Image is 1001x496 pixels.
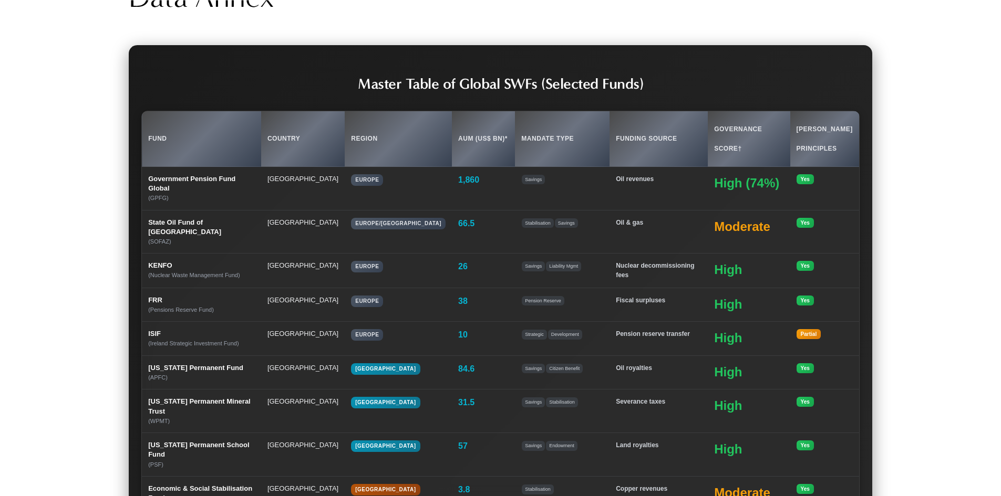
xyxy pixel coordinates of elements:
span: Yes [797,440,814,450]
span: Yes [797,363,814,373]
span: Stabilisation [546,397,578,407]
div: (Nuclear Waste Management Fund) [148,271,255,279]
span: Savings [522,261,545,271]
span: Yes [797,397,814,407]
span: Liability Mgmt [546,261,581,271]
td: [GEOGRAPHIC_DATA] [261,254,345,288]
td: [GEOGRAPHIC_DATA] [261,322,345,356]
span: Moderate [714,219,770,234]
span: Oil & gas [616,219,643,226]
th: Region [345,111,452,167]
div: (Ireland Strategic Investment Fund) [148,340,255,347]
span: 3.8 [458,485,470,494]
div: [US_STATE] Permanent School Fund [148,440,255,459]
span: Stabilisation [522,218,554,228]
span: Savings [522,397,545,407]
span: [GEOGRAPHIC_DATA] [351,440,420,452]
span: High [714,262,742,277]
span: 31.5 [458,398,474,407]
span: Partial [797,329,821,339]
td: [GEOGRAPHIC_DATA] [261,355,345,389]
td: [GEOGRAPHIC_DATA] [261,288,345,322]
div: (GPFG) [148,194,255,202]
span: Pension reserve transfer [616,330,690,337]
span: Europe [351,329,383,341]
span: High [714,442,742,456]
div: (APFC) [148,374,255,382]
div: KENFO [148,261,255,270]
span: Stabilisation [522,484,554,494]
span: High [714,365,742,379]
span: Fiscal surpluses [616,297,665,304]
span: Savings [522,441,545,451]
td: [GEOGRAPHIC_DATA] [261,389,345,433]
div: (Pensions Reserve Fund) [148,306,255,314]
span: [GEOGRAPHIC_DATA] [351,397,420,408]
span: Yes [797,218,814,228]
span: Citizen Benefit [546,364,583,374]
span: Yes [797,296,814,305]
div: (SOFAZ) [148,238,255,246]
th: Mandate Type [515,111,610,167]
span: High [714,331,742,345]
div: FRR [148,296,255,305]
span: Savings [555,218,578,228]
h2: Master Table of Global SWFs (Selected Funds) [141,75,860,93]
span: Europe [351,174,383,186]
div: (PSF) [148,461,255,469]
span: Nuclear decommissioning fees [616,262,694,279]
span: 26 [458,262,468,271]
span: Yes [797,484,814,494]
span: Yes [797,261,814,271]
td: [GEOGRAPHIC_DATA] [261,433,345,477]
span: Europe [351,296,383,307]
div: [US_STATE] Permanent Fund [148,363,255,373]
span: 57 [458,441,468,450]
span: Yes [797,174,814,184]
span: 1,860 [458,175,479,184]
span: High [714,398,742,413]
th: Country [261,111,345,167]
div: [US_STATE] Permanent Mineral Trust [148,397,255,416]
span: Development [548,330,582,340]
span: Strategic [522,330,547,340]
span: Europe [351,261,383,272]
th: [PERSON_NAME] Principles [790,111,860,167]
span: [GEOGRAPHIC_DATA] [351,484,420,495]
span: High (74%) [714,176,779,190]
div: ISIF [148,329,255,339]
div: (WPMT) [148,417,255,425]
span: Oil revenues [616,175,654,183]
div: State Oil Fund of [GEOGRAPHIC_DATA] [148,218,255,237]
span: Savings [522,364,545,374]
span: Endowment [546,441,577,451]
span: 38 [458,297,468,305]
th: Funding Source [610,111,708,167]
span: Oil royalties [616,364,652,372]
span: Pension Reserve [522,296,564,306]
th: AUM (US$ bn)* [452,111,515,167]
span: Savings [522,175,545,185]
th: Governance Score† [708,111,790,167]
span: Land royalties [616,441,658,449]
span: High [714,297,742,311]
div: Government Pension Fund Global [148,174,255,193]
span: 66.5 [458,219,474,228]
span: 10 [458,330,468,339]
td: [GEOGRAPHIC_DATA] [261,210,345,254]
span: Europe/[GEOGRAPHIC_DATA] [351,218,446,229]
th: Fund [142,111,261,167]
span: Copper revenues [616,485,667,492]
td: [GEOGRAPHIC_DATA] [261,167,345,210]
span: Severance taxes [616,398,665,405]
span: 84.6 [458,364,474,373]
span: [GEOGRAPHIC_DATA] [351,363,420,375]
